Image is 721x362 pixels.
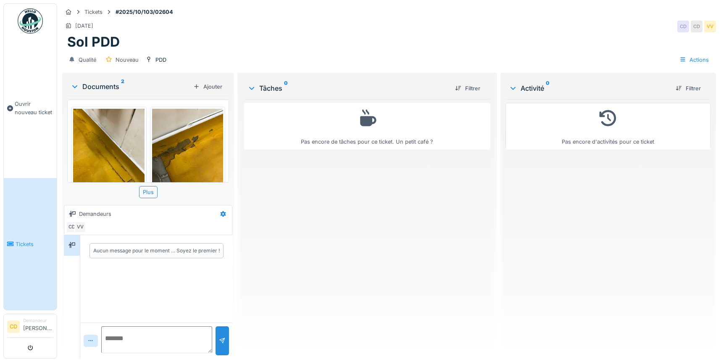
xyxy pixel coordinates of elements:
[4,38,57,178] a: Ouvrir nouveau ticket
[677,21,689,32] div: CD
[116,56,139,64] div: Nouveau
[16,240,53,248] span: Tickets
[7,320,20,333] li: CD
[121,81,124,92] sup: 2
[15,100,53,116] span: Ouvrir nouveau ticket
[509,83,669,93] div: Activité
[66,221,78,233] div: CD
[71,81,190,92] div: Documents
[73,109,145,204] img: l2xh6gygnk7u25j6xzv4th9bs7v1
[452,83,484,94] div: Filtrer
[67,34,120,50] h1: Sol PDD
[23,317,53,336] li: [PERSON_NAME]
[691,21,703,32] div: CD
[511,107,705,146] div: Pas encore d'activités pour ce ticket
[79,210,111,218] div: Demandeurs
[93,247,220,254] div: Aucun message pour le moment … Soyez le premier !
[139,186,158,198] div: Plus
[676,54,713,66] div: Actions
[190,81,226,92] div: Ajouter
[84,8,103,16] div: Tickets
[152,109,224,204] img: u0s3msng9ppi3lx6o6wpoggp5khq
[23,317,53,324] div: Demandeur
[4,178,57,310] a: Tickets
[546,83,550,93] sup: 0
[7,317,53,338] a: CD Demandeur[PERSON_NAME]
[284,83,288,93] sup: 0
[75,22,93,30] div: [DATE]
[672,83,704,94] div: Filtrer
[155,56,166,64] div: PDD
[74,221,86,233] div: VV
[79,56,96,64] div: Qualité
[18,8,43,34] img: Badge_color-CXgf-gQk.svg
[247,83,448,93] div: Tâches
[250,107,485,146] div: Pas encore de tâches pour ce ticket. Un petit café ?
[112,8,176,16] strong: #2025/10/103/02604
[704,21,716,32] div: VV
